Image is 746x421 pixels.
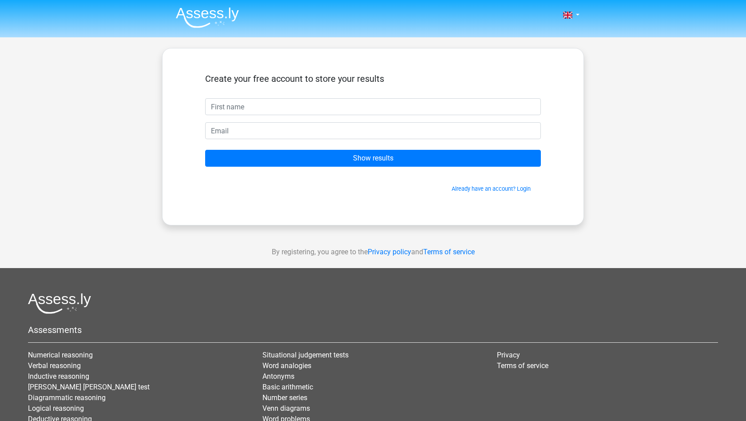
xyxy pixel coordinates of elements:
a: Verbal reasoning [28,361,81,370]
img: Assessly logo [28,293,91,314]
a: Already have an account? Login [452,185,531,192]
a: [PERSON_NAME] [PERSON_NAME] test [28,383,150,391]
img: Assessly [176,7,239,28]
a: Venn diagrams [262,404,310,413]
input: First name [205,98,541,115]
a: Inductive reasoning [28,372,89,381]
a: Diagrammatic reasoning [28,393,106,402]
a: Situational judgement tests [262,351,349,359]
a: Privacy policy [368,248,411,256]
a: Terms of service [497,361,548,370]
a: Logical reasoning [28,404,84,413]
a: Number series [262,393,307,402]
input: Show results [205,150,541,167]
a: Word analogies [262,361,311,370]
a: Numerical reasoning [28,351,93,359]
a: Privacy [497,351,520,359]
a: Basic arithmetic [262,383,313,391]
input: Email [205,122,541,139]
a: Terms of service [423,248,475,256]
h5: Create your free account to store your results [205,73,541,84]
h5: Assessments [28,325,718,335]
a: Antonyms [262,372,294,381]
